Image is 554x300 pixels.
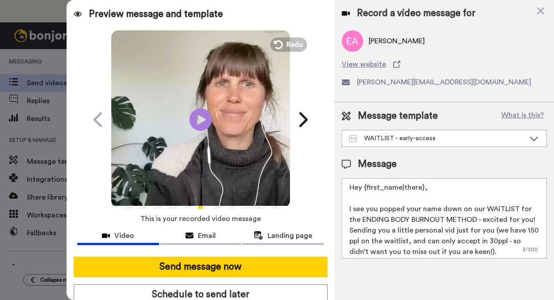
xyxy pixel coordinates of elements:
[140,209,261,229] span: This is your recorded video message
[499,109,547,123] button: What is this?
[358,158,397,171] span: Message
[349,134,525,143] div: WAITLIST - early-access
[13,18,165,48] div: message notification from Amy, 10w ago. Hi Filly, We hope you and your customers have been having...
[114,230,134,241] span: Video
[358,109,438,123] span: Message template
[357,77,531,87] span: [PERSON_NAME][EMAIL_ADDRESS][DOMAIN_NAME]
[74,257,327,277] button: Send message now
[20,26,34,40] img: Profile image for Amy
[39,25,135,33] p: Hi Filly, We hope you and your customers have been having a great time with [PERSON_NAME] so far....
[198,230,216,241] span: Email
[349,135,357,142] img: Message-temps.svg
[268,230,312,241] span: Landing page
[342,178,547,258] textarea: Hey {first_name|there}, I see you popped your name down on our WAITLIST for the ENDING BODY BURNO...
[39,33,135,42] p: Message from Amy, sent 10w ago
